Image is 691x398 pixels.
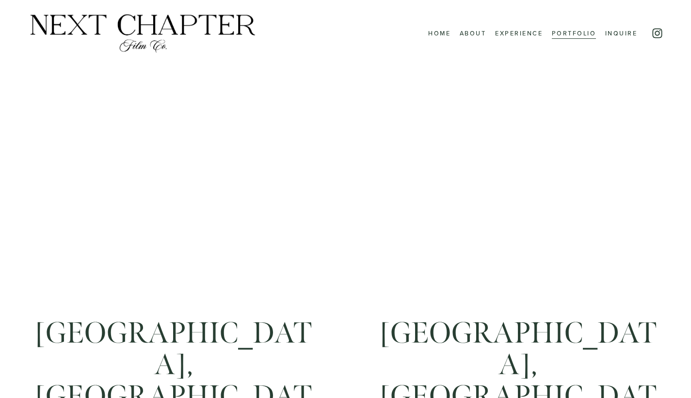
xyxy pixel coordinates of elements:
a: Experience [495,27,543,39]
iframe: Hotel Del Coronado Wedding | Johnny + Kelli [28,113,319,277]
iframe: Lakeside Resort | Abdullah + Kelly 09 • 07 • 2024 [372,113,663,277]
a: Portfolio [552,27,596,39]
a: Instagram [651,27,663,39]
a: Inquire [605,27,638,39]
a: About [460,27,486,39]
a: Home [428,27,450,39]
img: Next Chapter Film Co. [28,13,258,54]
